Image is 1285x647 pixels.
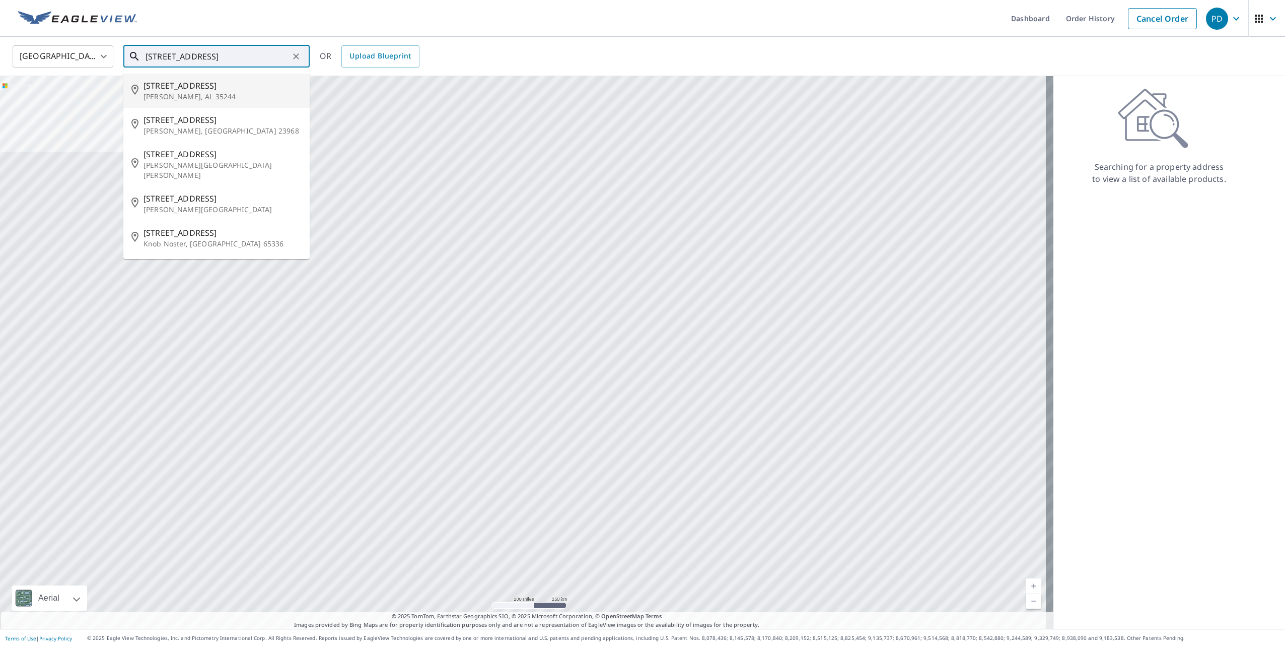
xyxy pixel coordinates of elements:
[12,586,87,611] div: Aerial
[1206,8,1228,30] div: PD
[13,42,113,71] div: [GEOGRAPHIC_DATA]
[1128,8,1197,29] a: Cancel Order
[144,126,302,136] p: [PERSON_NAME], [GEOGRAPHIC_DATA] 23968
[146,42,289,71] input: Search by address or latitude-longitude
[349,50,411,62] span: Upload Blueprint
[35,586,62,611] div: Aerial
[87,634,1280,642] p: © 2025 Eagle View Technologies, Inc. and Pictometry International Corp. All Rights Reserved. Repo...
[341,45,419,68] a: Upload Blueprint
[144,114,302,126] span: [STREET_ADDRESS]
[392,612,662,621] span: © 2025 TomTom, Earthstar Geographics SIO, © 2025 Microsoft Corporation, ©
[144,92,302,102] p: [PERSON_NAME], AL 35244
[144,80,302,92] span: [STREET_ADDRESS]
[18,11,137,26] img: EV Logo
[646,612,662,620] a: Terms
[5,635,36,642] a: Terms of Use
[144,239,302,249] p: Knob Noster, [GEOGRAPHIC_DATA] 65336
[144,160,302,180] p: [PERSON_NAME][GEOGRAPHIC_DATA][PERSON_NAME]
[601,612,644,620] a: OpenStreetMap
[144,192,302,205] span: [STREET_ADDRESS]
[144,205,302,215] p: [PERSON_NAME][GEOGRAPHIC_DATA]
[5,635,72,641] p: |
[1092,161,1227,185] p: Searching for a property address to view a list of available products.
[144,227,302,239] span: [STREET_ADDRESS]
[144,148,302,160] span: [STREET_ADDRESS]
[289,49,303,63] button: Clear
[1026,578,1041,594] a: Current Level 5, Zoom In
[39,635,72,642] a: Privacy Policy
[320,45,419,68] div: OR
[1026,594,1041,609] a: Current Level 5, Zoom Out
